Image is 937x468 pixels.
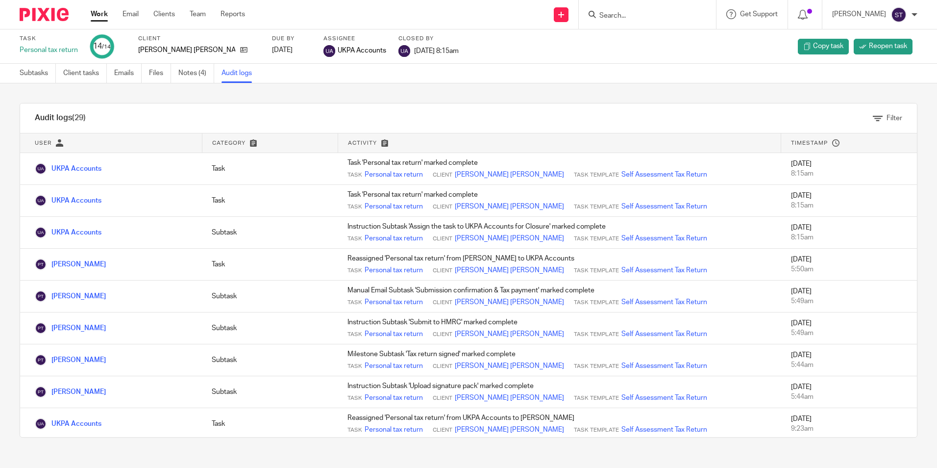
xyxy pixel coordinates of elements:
[202,376,338,408] td: Subtask
[365,393,423,403] a: Personal tax return
[347,171,362,179] span: Task
[35,261,106,268] a: [PERSON_NAME]
[35,293,106,300] a: [PERSON_NAME]
[91,9,108,19] a: Work
[35,197,101,204] a: UKPA Accounts
[338,312,781,344] td: Instruction Subtask 'Submit to HMRC' marked complete
[221,9,245,19] a: Reports
[222,64,259,83] a: Audit logs
[791,264,907,274] div: 5:50am
[202,185,338,217] td: Task
[574,171,619,179] span: Task Template
[574,203,619,211] span: Task Template
[20,45,78,55] div: Personal tax return
[455,393,564,403] a: [PERSON_NAME] [PERSON_NAME]
[212,140,246,146] span: Category
[35,386,47,398] img: Prashant Thapa
[740,11,778,18] span: Get Support
[574,235,619,243] span: Task Template
[202,344,338,376] td: Subtask
[35,418,47,430] img: UKPA Accounts
[35,229,101,236] a: UKPA Accounts
[791,360,907,370] div: 5:44am
[791,140,828,146] span: Timestamp
[598,12,687,21] input: Search
[365,202,423,211] a: Personal tax return
[455,234,564,243] a: [PERSON_NAME] [PERSON_NAME]
[365,329,423,339] a: Personal tax return
[781,185,917,217] td: [DATE]
[347,299,362,307] span: Task
[365,234,423,243] a: Personal tax return
[798,39,849,54] a: Copy task
[272,45,311,55] div: [DATE]
[574,363,619,370] span: Task Template
[35,227,47,238] img: UKPA Accounts
[869,41,907,51] span: Reopen task
[20,35,78,43] label: Task
[781,249,917,281] td: [DATE]
[621,297,707,307] a: Self Assessment Tax Return
[781,281,917,312] td: [DATE]
[202,408,338,440] td: Task
[791,392,907,402] div: 5:44am
[398,35,459,43] label: Closed by
[791,424,907,434] div: 9:23am
[455,329,564,339] a: [PERSON_NAME] [PERSON_NAME]
[365,425,423,435] a: Personal tax return
[114,64,142,83] a: Emails
[791,328,907,338] div: 5:49am
[621,361,707,371] a: Self Assessment Tax Return
[323,35,386,43] label: Assignee
[781,153,917,185] td: [DATE]
[455,265,564,275] a: [PERSON_NAME] [PERSON_NAME]
[455,297,564,307] a: [PERSON_NAME] [PERSON_NAME]
[102,44,111,50] small: /14
[621,393,707,403] a: Self Assessment Tax Return
[338,217,781,249] td: Instruction Subtask 'Assign the task to UKPA Accounts for Closure' marked complete
[202,312,338,344] td: Subtask
[621,234,707,243] a: Self Assessment Tax Return
[621,265,707,275] a: Self Assessment Tax Return
[574,426,619,434] span: Task Template
[455,170,564,180] a: [PERSON_NAME] [PERSON_NAME]
[574,299,619,307] span: Task Template
[365,170,423,180] a: Personal tax return
[178,64,214,83] a: Notes (4)
[93,41,111,52] div: 14
[338,249,781,281] td: Reassigned 'Personal tax return' from [PERSON_NAME] to UKPA Accounts
[781,312,917,344] td: [DATE]
[621,329,707,339] a: Self Assessment Tax Return
[35,259,47,270] img: Prashant Thapa
[35,165,101,172] a: UKPA Accounts
[35,354,47,366] img: Prashant Thapa
[338,185,781,217] td: Task 'Personal tax return' marked complete
[891,7,907,23] img: svg%3E
[433,203,452,211] span: Client
[781,217,917,249] td: [DATE]
[149,64,171,83] a: Files
[202,281,338,312] td: Subtask
[272,35,311,43] label: Due by
[887,115,902,122] span: Filter
[433,331,452,338] span: Client
[202,153,338,185] td: Task
[138,45,235,55] p: [PERSON_NAME] [PERSON_NAME]
[338,344,781,376] td: Milestone Subtask 'Tax return signed' marked complete
[338,376,781,408] td: Instruction Subtask 'Upload signature pack' marked complete
[35,420,101,427] a: UKPA Accounts
[813,41,843,51] span: Copy task
[35,290,47,302] img: Prashant Thapa
[455,361,564,371] a: [PERSON_NAME] [PERSON_NAME]
[791,169,907,179] div: 8:15am
[433,267,452,275] span: Client
[433,426,452,434] span: Client
[35,195,47,207] img: UKPA Accounts
[433,363,452,370] span: Client
[347,394,362,402] span: Task
[621,202,707,211] a: Self Assessment Tax Return
[365,361,423,371] a: Personal tax return
[190,9,206,19] a: Team
[574,267,619,275] span: Task Template
[153,9,175,19] a: Clients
